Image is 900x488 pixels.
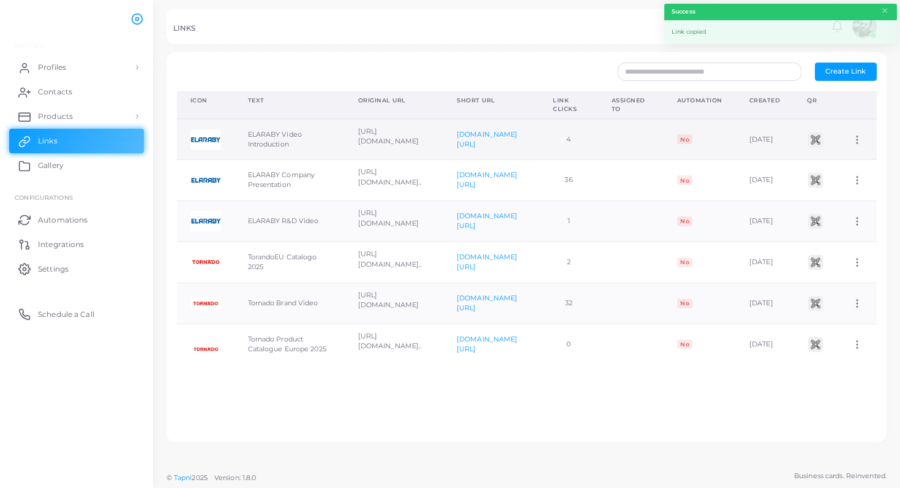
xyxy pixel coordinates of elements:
p: [URL][DOMAIN_NAME].. [358,249,430,269]
span: Gallery [38,160,64,171]
td: [DATE] [736,160,794,201]
td: 32 [539,283,598,324]
a: [DOMAIN_NAME][URL] [457,253,517,271]
img: qr2.png [806,294,825,313]
td: 1 [539,201,598,242]
td: [DATE] [736,119,794,160]
span: No [677,299,692,308]
div: Text [248,96,331,105]
span: Automations [38,215,88,226]
a: Tapni [174,473,192,482]
td: [DATE] [736,283,794,324]
div: Link copied [664,20,897,44]
a: Contacts [9,80,144,104]
img: qr2.png [806,171,825,189]
button: Create Link [815,63,877,81]
span: Profiles [38,62,66,73]
p: [URL][DOMAIN_NAME].. [358,167,430,187]
span: © [167,473,256,483]
a: Gallery [9,153,144,178]
a: [DOMAIN_NAME][URL] [457,335,517,353]
span: Version: 1.8.0 [214,473,257,482]
a: Integrations [9,232,144,256]
img: qr2.png [806,212,825,231]
span: No [677,216,692,226]
div: Automation [677,96,722,105]
a: Settings [9,256,144,281]
img: CUv1N5iDpmqzfskKxF68zBZta-1755026914395.png [190,165,221,196]
span: Settings [38,264,69,275]
th: Action [838,91,876,119]
a: Profiles [9,55,144,80]
span: Products [38,111,73,122]
img: qr2.png [806,131,825,149]
span: No [677,134,692,144]
span: 2025 [192,473,207,483]
span: Business cards. Reinvented. [794,471,887,481]
a: Schedule a Call [9,302,144,326]
img: uRcnqu9Xs2wqnOMcLwujY6lYM-1755026047209.png [190,288,221,319]
a: [DOMAIN_NAME][URL] [457,294,517,312]
td: 2 [539,242,598,283]
span: No [677,257,692,267]
img: KM6hMOqfY67Zty2KT3aqdutmd-1755026496350.png [190,206,221,237]
img: 1ksek1VbLZo2ONeKtwjtVaVAY-1757233029686.png [190,329,221,360]
span: Configurations [15,194,73,201]
a: [DOMAIN_NAME][URL] [457,170,517,189]
td: TorandoEU Catalogo 2025 [234,242,345,283]
span: Schedule a Call [38,309,94,320]
a: [DOMAIN_NAME][URL] [457,212,517,230]
a: Links [9,129,144,153]
span: ENTITIES [15,41,43,48]
span: No [677,340,692,349]
span: Create Link [825,67,866,75]
td: ELARABY Video Introduction [234,119,345,160]
p: [URL][DOMAIN_NAME] [358,126,430,147]
p: [URL][DOMAIN_NAME] [358,290,430,310]
span: No [677,175,692,185]
div: Short URL [457,96,526,105]
img: qr2.png [806,335,825,354]
div: Assigned To [612,96,650,113]
div: QR [807,96,825,105]
img: wV0TaycXYYBdvBJMHQhmzPc5t-1755026174258.png [190,124,221,155]
strong: Success [672,7,696,16]
a: [DOMAIN_NAME][URL] [457,130,517,148]
div: Link Clicks [553,96,585,113]
td: [DATE] [736,242,794,283]
a: Products [9,104,144,129]
span: Links [38,135,58,147]
td: ELARABY R&D Video [234,201,345,242]
img: qr2.png [806,253,825,272]
p: [URL][DOMAIN_NAME] [358,208,430,228]
p: [URL][DOMAIN_NAME].. [358,331,430,351]
td: Tornado Product Catalogue Europe 2025 [234,324,345,364]
div: Icon [190,96,221,105]
img: wPQPciSuCZzn36cLCUlPrpV8Z-1755026831284.png [190,247,221,278]
a: Automations [9,207,144,232]
span: Contacts [38,86,72,97]
td: 4 [539,119,598,160]
td: ELARABY Company Presentation [234,160,345,201]
div: Original URL [358,96,430,105]
button: Close [881,4,889,18]
td: 0 [539,324,598,364]
td: [DATE] [736,201,794,242]
span: Integrations [38,239,84,250]
h5: LINKS [173,24,196,32]
div: Created [749,96,781,105]
td: [DATE] [736,324,794,364]
td: Tornado Brand Video [234,283,345,324]
td: 36 [539,160,598,201]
